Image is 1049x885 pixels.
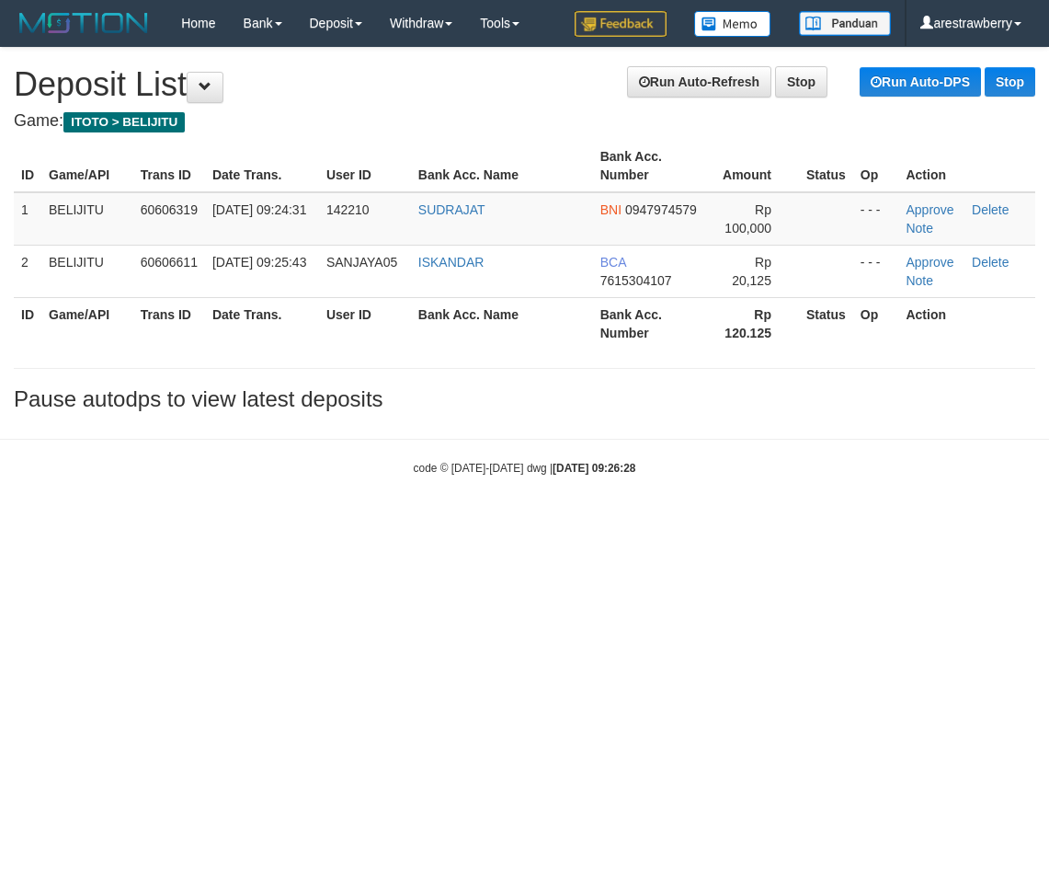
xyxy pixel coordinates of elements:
[799,11,891,36] img: panduan.png
[141,202,198,217] span: 60606319
[627,66,771,98] a: Run Auto-Refresh
[972,202,1009,217] a: Delete
[411,140,593,192] th: Bank Acc. Name
[799,140,853,192] th: Status
[853,140,899,192] th: Op
[418,255,485,270] a: ISKANDAR
[41,297,133,350] th: Game/API
[14,66,1035,103] h1: Deposit List
[600,255,626,270] span: BCA
[593,140,707,192] th: Bank Acc. Number
[41,140,133,192] th: Game/API
[41,192,133,246] td: BELIJITU
[14,245,41,297] td: 2
[906,202,953,217] a: Approve
[898,140,1035,192] th: Action
[14,140,41,192] th: ID
[133,140,205,192] th: Trans ID
[411,297,593,350] th: Bank Acc. Name
[141,255,198,270] span: 60606611
[985,67,1035,97] a: Stop
[575,11,667,37] img: Feedback.jpg
[212,202,306,217] span: [DATE] 09:24:31
[625,202,697,217] span: 0947974579
[906,255,953,270] a: Approve
[63,112,185,132] span: ITOTO > BELIJITU
[853,297,899,350] th: Op
[799,297,853,350] th: Status
[906,273,933,288] a: Note
[418,202,485,217] a: SUDRAJAT
[326,255,397,270] span: SANJAYA05
[600,202,621,217] span: BNI
[212,255,306,270] span: [DATE] 09:25:43
[853,192,899,246] td: - - -
[860,67,981,97] a: Run Auto-DPS
[14,192,41,246] td: 1
[14,112,1035,131] h4: Game:
[205,297,319,350] th: Date Trans.
[853,245,899,297] td: - - -
[326,202,370,217] span: 142210
[732,255,771,288] span: Rp 20,125
[593,297,707,350] th: Bank Acc. Number
[14,387,1035,411] h3: Pause autodps to view latest deposits
[898,297,1035,350] th: Action
[319,297,411,350] th: User ID
[41,245,133,297] td: BELIJITU
[205,140,319,192] th: Date Trans.
[707,140,799,192] th: Amount
[319,140,411,192] th: User ID
[14,9,154,37] img: MOTION_logo.png
[775,66,827,98] a: Stop
[133,297,205,350] th: Trans ID
[414,462,636,475] small: code © [DATE]-[DATE] dwg |
[694,11,771,37] img: Button%20Memo.svg
[14,297,41,350] th: ID
[600,273,672,288] span: 7615304107
[724,202,771,236] span: Rp 100,000
[906,221,933,236] a: Note
[972,255,1009,270] a: Delete
[553,462,635,475] strong: [DATE] 09:26:28
[707,297,799,350] th: Rp 120.125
